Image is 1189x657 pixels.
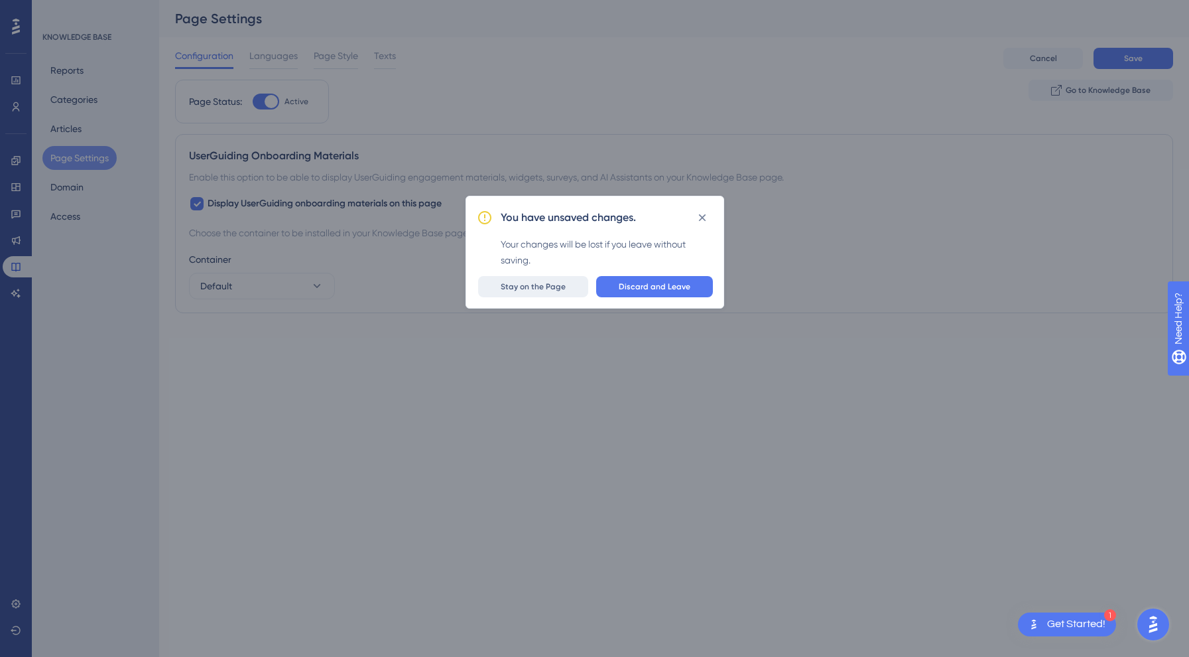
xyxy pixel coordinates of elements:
span: Need Help? [31,3,83,19]
img: launcher-image-alternative-text [1026,617,1042,632]
span: Stay on the Page [501,281,566,292]
div: Your changes will be lost if you leave without saving. [501,236,713,268]
div: Get Started! [1047,617,1105,632]
h2: You have unsaved changes. [501,210,636,226]
div: Open Get Started! checklist, remaining modules: 1 [1018,613,1116,636]
span: Discard and Leave [619,281,690,292]
div: 1 [1104,609,1116,621]
iframe: UserGuiding AI Assistant Launcher [1133,605,1173,644]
